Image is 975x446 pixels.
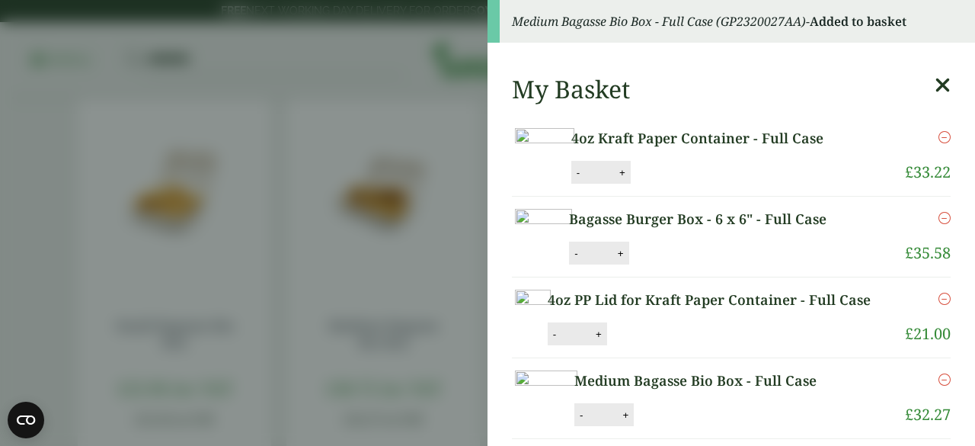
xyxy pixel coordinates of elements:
button: Open CMP widget [8,402,44,438]
strong: Added to basket [810,13,906,30]
button: + [591,328,606,341]
button: - [575,409,587,422]
a: Remove this item [938,128,951,146]
a: Remove this item [938,209,951,227]
button: + [618,409,633,422]
button: - [570,247,582,260]
span: £ [905,242,913,263]
bdi: 21.00 [905,323,951,344]
span: £ [905,404,913,425]
button: + [613,247,628,260]
a: Medium Bagasse Bio Box - Full Case [574,371,861,391]
a: 4oz Kraft Paper Container - Full Case [571,128,865,149]
bdi: 32.27 [905,404,951,425]
button: + [615,166,630,179]
a: Remove this item [938,290,951,308]
em: Medium Bagasse Bio Box - Full Case (GP2320027AA) [512,13,806,30]
span: £ [905,323,913,344]
a: Bagasse Burger Box - 6 x 6" - Full Case [569,209,865,229]
h2: My Basket [512,75,630,104]
a: Remove this item [938,371,951,389]
bdi: 35.58 [905,242,951,263]
a: 4oz PP Lid for Kraft Paper Container - Full Case [548,290,888,310]
button: - [548,328,561,341]
span: £ [905,162,913,182]
bdi: 33.22 [905,162,951,182]
button: - [572,166,584,179]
